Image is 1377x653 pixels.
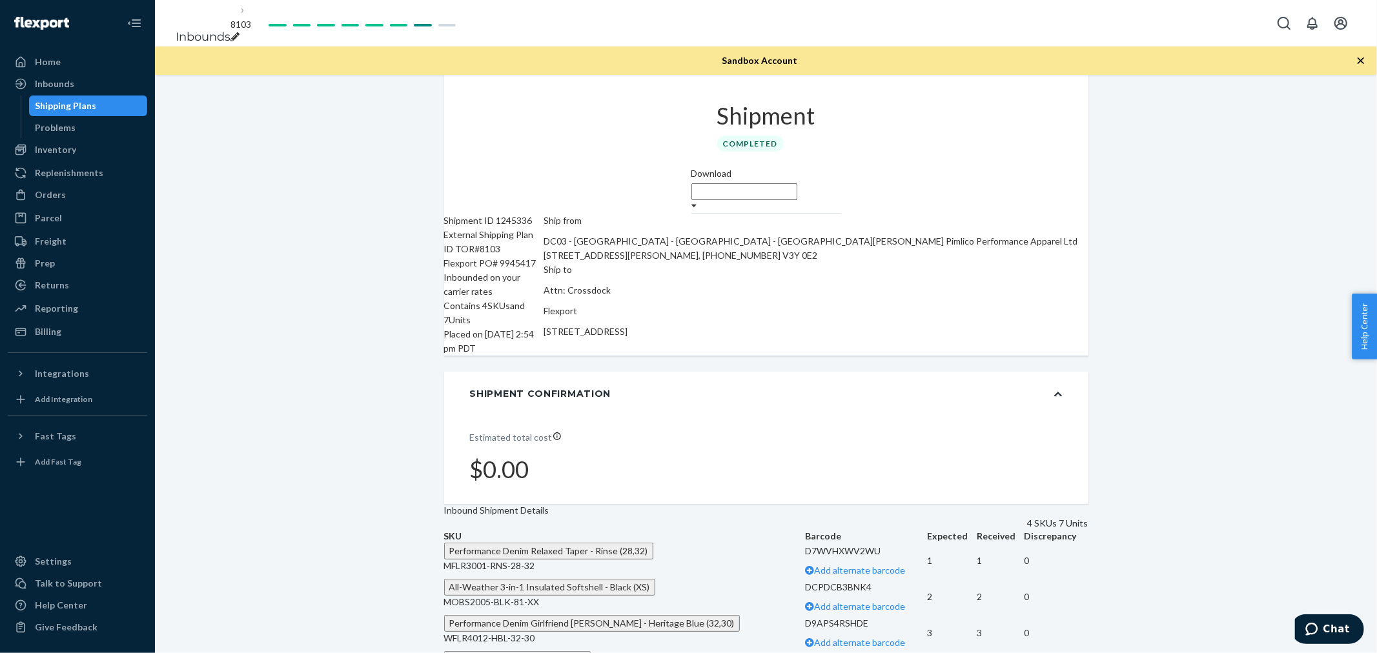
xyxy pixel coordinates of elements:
[8,426,147,447] button: Fast Tags
[35,55,61,68] div: Home
[35,166,103,179] div: Replenishments
[8,275,147,296] a: Returns
[35,302,78,315] div: Reporting
[444,560,535,571] span: MFLR3001-RNS-28-32
[977,530,1024,543] th: Received
[35,143,76,156] div: Inventory
[449,618,735,628] span: Performance Denim Girlfriend [PERSON_NAME] - Heritage Blue (32,30)
[35,257,55,270] div: Prep
[805,637,905,648] a: Add alternate barcode
[977,543,1024,579] td: 1
[14,17,69,30] img: Flexport logo
[8,208,147,228] a: Parcel
[35,188,66,201] div: Orders
[35,325,61,338] div: Billing
[814,565,905,576] span: Add alternate barcode
[444,579,655,596] button: All-Weather 3-in-1 Insulated Softshell - Black (XS)
[444,530,805,543] th: SKU
[927,543,977,579] td: 1
[977,615,1024,651] td: 3
[35,394,92,405] div: Add Integration
[805,581,927,594] p: DCPDCB3BNK4
[444,327,544,356] div: Placed on [DATE] 2:54 pm PDT
[29,95,148,116] a: Shipping Plans
[544,263,1088,277] p: Ship to
[8,321,147,342] a: Billing
[805,601,905,612] a: Add alternate barcode
[35,77,74,90] div: Inbounds
[8,231,147,252] a: Freight
[35,430,76,443] div: Fast Tags
[1300,10,1325,36] button: Open notifications
[8,573,147,594] button: Talk to Support
[1025,579,1088,615] td: 0
[1328,10,1354,36] button: Open account menu
[8,52,147,72] a: Home
[444,543,653,559] button: Performance Denim Relaxed Taper - Rinse (28,32)
[35,279,69,292] div: Returns
[544,304,1088,318] p: Flexport
[805,530,927,543] th: Barcode
[717,136,784,152] div: Completed
[8,74,147,94] a: Inbounds
[1025,530,1088,543] th: Discrepancy
[36,99,97,112] div: Shipping Plans
[814,601,905,612] span: Add alternate barcode
[35,456,81,467] div: Add Fast Tag
[35,621,97,634] div: Give Feedback
[717,103,815,129] h1: Shipment
[927,530,977,543] th: Expected
[449,581,650,592] span: All-Weather 3-in-1 Insulated Softshell - Black (XS)
[805,565,905,576] a: Add alternate barcode
[927,579,977,615] td: 2
[691,167,732,180] label: Download
[544,236,1077,261] span: DC03 - [GEOGRAPHIC_DATA] - [GEOGRAPHIC_DATA] - [GEOGRAPHIC_DATA][PERSON_NAME] Pimlico Performance...
[464,517,1088,530] div: 4 SKUs 7 Units
[722,55,797,66] span: Sandbox Account
[121,10,147,36] button: Close Navigation
[444,256,544,270] div: Flexport PO# 9945417
[8,551,147,572] a: Settings
[927,615,977,651] td: 3
[470,457,1063,483] h1: $0.00
[977,579,1024,615] td: 2
[8,595,147,616] a: Help Center
[8,253,147,274] a: Prep
[444,504,1079,517] div: Inbound Shipment Details
[8,452,147,472] a: Add Fast Tag
[544,214,1088,228] p: Ship from
[449,545,648,556] span: Performance Denim Relaxed Taper - Rinse (28,32)
[444,632,535,643] span: WFLR4012-HBL-32-30
[1352,294,1377,359] span: Help Center
[36,121,76,134] div: Problems
[544,326,627,337] span: [STREET_ADDRESS]
[444,299,544,327] div: Contains 4 SKUs and 7 Units
[1025,615,1088,651] td: 0
[176,30,230,44] a: Inbounds
[35,212,62,225] div: Parcel
[1271,10,1297,36] button: Open Search Box
[8,185,147,205] a: Orders
[805,617,927,630] p: D9APS4RSHDE
[544,283,1088,297] p: Attn: Crossdock
[35,577,102,590] div: Talk to Support
[8,617,147,638] button: Give Feedback
[35,367,89,380] div: Integrations
[35,599,87,612] div: Help Center
[8,389,147,410] a: Add Integration
[444,214,544,228] div: Shipment ID 1245336
[805,545,927,558] p: D7WVHXWV2WU
[470,431,1063,444] p: Estimated total cost
[230,19,251,30] span: 8103
[35,555,72,568] div: Settings
[29,117,148,138] a: Problems
[8,139,147,160] a: Inventory
[470,387,611,400] div: Shipment Confirmation
[814,637,905,648] span: Add alternate barcode
[444,228,544,256] div: External Shipping Plan ID TOR#8103
[444,596,540,607] span: MOBS2005-BLK-81-XX
[8,298,147,319] a: Reporting
[1295,614,1364,647] iframe: Opens a widget where you can chat to one of our agents
[444,270,544,299] div: Inbounded on your carrier rates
